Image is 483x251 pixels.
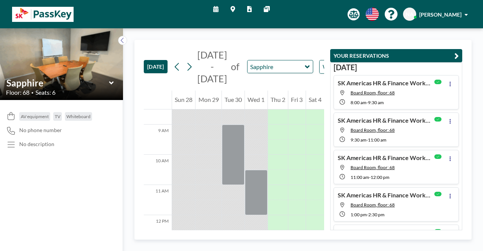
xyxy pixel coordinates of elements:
[6,77,109,88] input: Sapphire
[351,212,367,217] span: 1:00 PM
[366,137,368,143] span: -
[268,91,288,109] div: Thu 2
[406,11,414,18] span: NA
[21,114,49,119] span: AV equipment
[334,63,459,72] h3: [DATE]
[12,7,74,22] img: organization-logo
[19,127,62,134] span: No phone number
[351,165,395,170] span: Board Room, floor: 68
[368,100,384,105] span: 9:30 AM
[144,60,168,73] button: [DATE]
[144,155,172,185] div: 10 AM
[338,229,432,236] h4: SK Americas HR & Finance Workshop
[144,215,172,245] div: 12 PM
[197,49,227,84] span: [DATE] - [DATE]
[172,91,195,109] div: Sun 28
[35,89,55,96] span: Seats: 6
[321,62,364,72] span: WEEKLY VIEW
[351,100,366,105] span: 8:00 AM
[320,60,385,73] div: Search for option
[368,137,386,143] span: 11:00 AM
[371,174,389,180] span: 12:00 PM
[351,90,395,95] span: Board Room, floor: 68
[55,114,60,119] span: TV
[222,91,245,109] div: Tue 30
[338,117,432,124] h4: SK Americas HR & Finance Workshop
[144,125,172,155] div: 9 AM
[351,174,369,180] span: 11:00 AM
[330,49,462,62] button: YOUR RESERVATIONS
[288,91,305,109] div: Fri 3
[351,127,395,133] span: Board Room, floor: 68
[338,154,432,162] h4: SK Americas HR & Finance Workshop
[306,91,324,109] div: Sat 4
[369,174,371,180] span: -
[368,212,385,217] span: 2:30 PM
[6,89,29,96] span: Floor: 68
[351,202,395,208] span: Board Room, floor: 68
[419,11,461,18] span: [PERSON_NAME]
[338,79,432,87] h4: SK Americas HR & Finance Workshop
[144,185,172,215] div: 11 AM
[66,114,91,119] span: Whiteboard
[338,191,432,199] h4: SK Americas HR & Finance Workshop
[245,91,267,109] div: Wed 1
[231,61,239,72] span: of
[144,94,172,125] div: 8 AM
[195,91,221,109] div: Mon 29
[351,137,366,143] span: 9:30 AM
[248,60,305,73] input: Sapphire
[367,212,368,217] span: -
[19,141,54,148] div: No description
[366,100,368,105] span: -
[31,90,34,95] span: •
